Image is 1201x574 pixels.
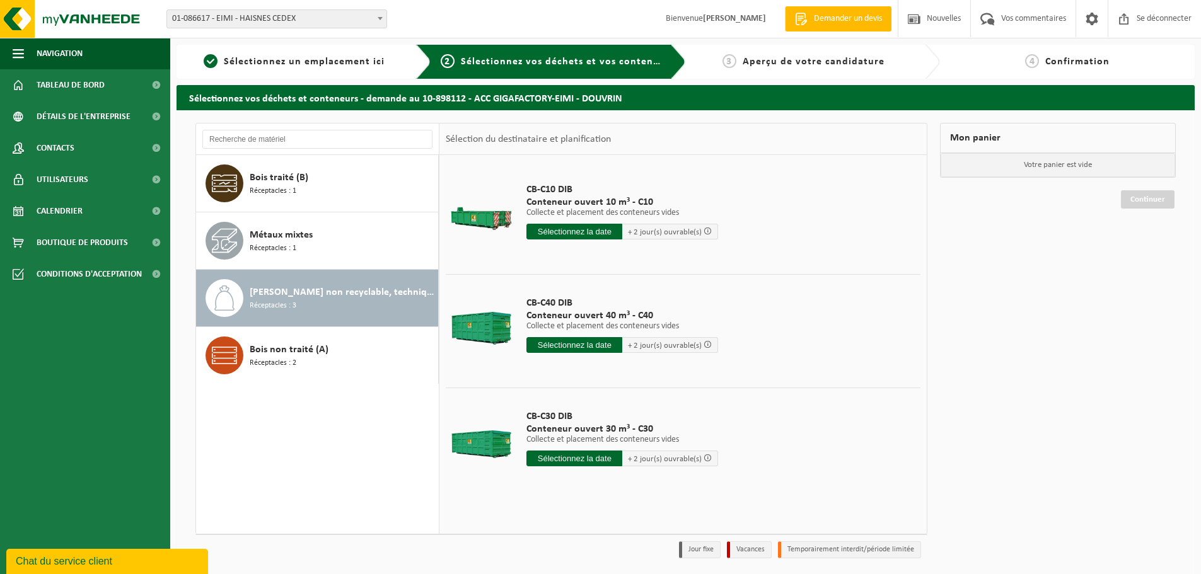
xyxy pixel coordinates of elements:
font: CB-C40 DIB [526,298,572,308]
font: Réceptacles : 1 [250,244,296,252]
font: Bienvenue [666,14,703,23]
font: 01-086617 - EIMI - HAISNES CEDEX [172,14,296,23]
font: Sélection du destinataire et planification [446,134,611,144]
font: + 2 jour(s) ouvrable(s) [628,228,702,236]
span: 01-086617 - EIMI - HAISNES CEDEX [166,9,387,28]
font: Sélectionnez vos déchets et vos conteneurs [461,57,674,67]
font: Sélectionnez vos déchets et conteneurs - demande au 10-898112 - ACC GIGAFACTORY-EIMI - DOUVRIN [189,94,622,104]
font: 2 [444,57,450,67]
input: Sélectionnez la date [526,337,622,353]
button: [PERSON_NAME] non recyclable, techniquement incombustible (combustible) Réceptacles : 3 [196,270,439,327]
font: Se déconnecter [1137,14,1192,23]
a: Demander un devis [785,6,891,32]
font: Confirmation [1045,57,1110,67]
input: Recherche de matériel [202,130,432,149]
font: Boutique de produits [37,238,128,248]
font: Contacts [37,144,74,153]
font: [PERSON_NAME] [703,14,766,23]
font: Continuer [1130,195,1165,204]
font: Bois non traité (A) [250,345,328,355]
button: Bois traité (B) Réceptacles : 1 [196,155,439,212]
font: Vacances [736,546,765,553]
input: Sélectionnez la date [526,451,622,466]
font: Utilisateurs [37,175,88,185]
font: Nouvelles [927,14,961,23]
font: Tableau de bord [37,81,105,90]
font: + 2 jour(s) ouvrable(s) [628,342,702,350]
font: Temporairement interdit/période limitée [787,546,914,553]
font: Collecte et placement des conteneurs vides [526,435,679,444]
button: Métaux mixtes Réceptacles : 1 [196,212,439,270]
iframe: widget de discussion [6,546,211,574]
font: 4 [1030,57,1035,67]
font: Réceptacles : 2 [250,359,296,367]
font: CB-C10 DIB [526,185,572,195]
a: Continuer [1121,190,1175,209]
font: Aperçu de votre candidature [743,57,885,67]
font: Vos commentaires [1001,14,1066,23]
font: [PERSON_NAME] non recyclable, techniquement incombustible (combustible) [250,287,584,297]
font: Jour fixe [688,546,714,553]
font: Réceptacles : 1 [250,187,296,195]
font: CB-C30 DIB [526,411,572,422]
font: 3 [726,57,732,67]
font: Conteneur ouvert 30 m³ - C30 [526,424,653,434]
font: 1 [208,57,214,67]
font: Calendrier [37,207,83,216]
font: Mon panier [950,133,1001,143]
font: Détails de l'entreprise [37,112,131,122]
font: Conteneur ouvert 40 m³ - C40 [526,311,653,321]
font: Demander un devis [814,14,882,23]
font: Conteneur ouvert 10 m³ - C10 [526,197,653,207]
input: Sélectionnez la date [526,224,622,239]
font: Collecte et placement des conteneurs vides [526,208,679,217]
font: Conditions d'acceptation [37,270,142,279]
span: 01-086617 - EIMI - HAISNES CEDEX [167,10,386,28]
font: Navigation [37,49,83,59]
font: + 2 jour(s) ouvrable(s) [628,455,702,463]
a: 1Sélectionnez un emplacement ici [183,54,406,69]
font: Métaux mixtes [250,230,313,240]
font: Sélectionnez un emplacement ici [224,57,385,67]
font: Votre panier est vide [1024,161,1092,169]
button: Bois non traité (A) Réceptacles : 2 [196,327,439,384]
font: Réceptacles : 3 [250,302,296,309]
font: Bois traité (B) [250,173,308,183]
font: Collecte et placement des conteneurs vides [526,321,679,331]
